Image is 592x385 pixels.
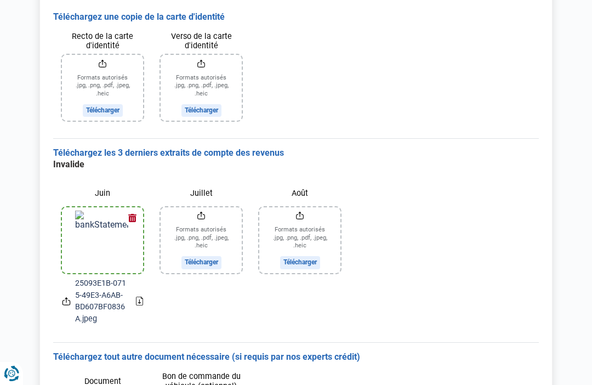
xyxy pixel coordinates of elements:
span: 25093E1B-0715-49E3-A6AB-BD607BF0836A.jpeg [75,278,127,325]
a: Download [136,297,143,305]
label: Juillet [161,184,242,203]
h3: Téléchargez tout autre document nécessaire (si requis par nos experts crédit) [53,352,539,363]
label: Recto de la carte d'identité [62,31,143,50]
h3: Téléchargez une copie de la carte d'identité [53,12,539,23]
img: bankStatementProfessionalActivity1File [75,211,130,270]
div: Invalide [53,159,349,171]
label: Juin [62,184,143,203]
h3: Téléchargez les 3 derniers extraits de compte des revenus [53,148,539,159]
label: Verso de la carte d'identité [161,31,242,50]
label: Août [259,184,340,203]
